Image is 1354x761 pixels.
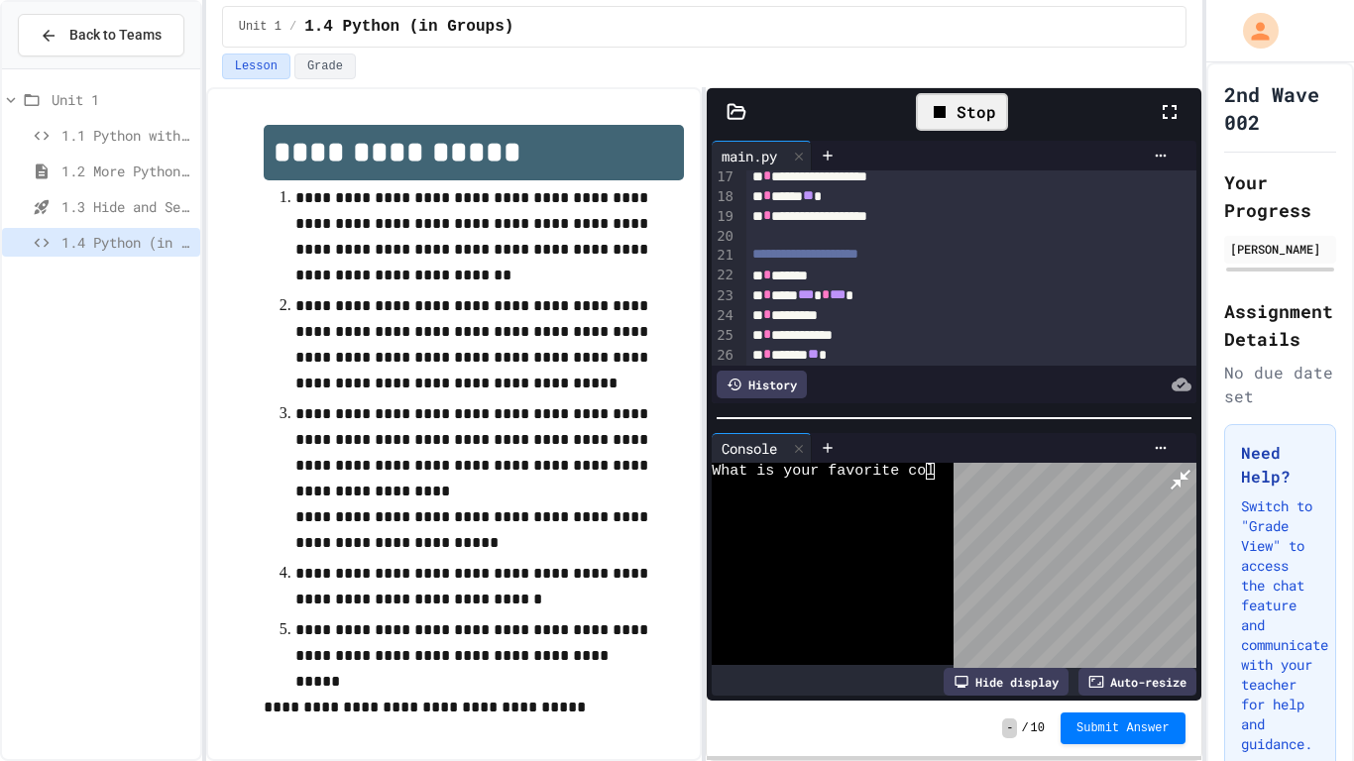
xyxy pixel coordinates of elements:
[69,25,162,46] span: Back to Teams
[18,14,184,56] button: Back to Teams
[712,433,812,463] div: Console
[304,15,513,39] span: 1.4 Python (in Groups)
[1241,441,1319,489] h3: Need Help?
[1076,720,1170,736] span: Submit Answer
[712,246,736,266] div: 21
[1241,496,1319,754] p: Switch to "Grade View" to access the chat feature and communicate with your teacher for help and ...
[712,227,736,247] div: 20
[61,196,192,217] span: 1.3 Hide and Seek
[944,668,1069,696] div: Hide display
[916,93,1008,131] div: Stop
[239,19,282,35] span: Unit 1
[717,371,807,398] div: History
[61,161,192,181] span: 1.2 More Python (using Turtle)
[712,306,736,326] div: 24
[712,346,736,366] div: 26
[294,54,356,79] button: Grade
[1224,297,1336,353] h2: Assignment Details
[712,167,736,187] div: 17
[1002,718,1017,738] span: -
[1224,168,1336,224] h2: Your Progress
[712,266,736,285] div: 22
[61,232,192,253] span: 1.4 Python (in Groups)
[1224,80,1336,136] h1: 2nd Wave 002
[1061,712,1185,744] button: Submit Answer
[712,438,787,459] div: Console
[712,141,812,170] div: main.py
[712,187,736,207] div: 18
[712,146,787,166] div: main.py
[712,326,736,346] div: 25
[1230,240,1330,258] div: [PERSON_NAME]
[52,89,192,110] span: Unit 1
[1224,361,1336,408] div: No due date set
[1031,720,1045,736] span: 10
[222,54,290,79] button: Lesson
[712,286,736,306] div: 23
[289,19,296,35] span: /
[61,125,192,146] span: 1.1 Python with Turtle
[712,207,736,227] div: 19
[712,366,736,385] div: 27
[926,463,935,480] span: l
[1078,668,1196,696] div: Auto-resize
[1021,720,1028,736] span: /
[712,463,926,480] span: What is your favorite co
[1222,8,1284,54] div: My Account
